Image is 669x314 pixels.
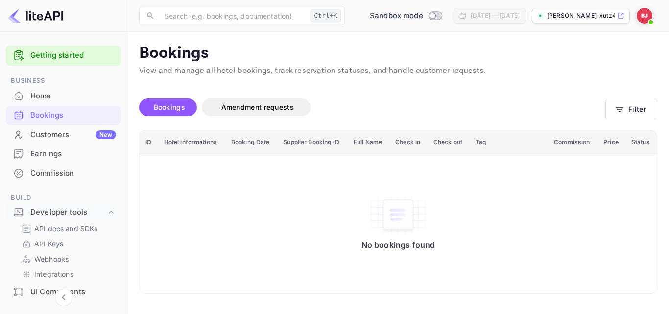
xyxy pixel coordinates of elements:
[30,148,116,160] div: Earnings
[30,91,116,102] div: Home
[30,287,116,298] div: UI Components
[34,254,69,264] p: Webhooks
[605,99,657,119] button: Filter
[22,254,113,264] a: Webhooks
[311,9,341,22] div: Ctrl+K
[6,204,121,221] div: Developer tools
[18,221,117,236] div: API docs and SDKs
[34,223,98,234] p: API docs and SDKs
[6,283,121,302] div: UI Components
[6,75,121,86] span: Business
[6,87,121,105] a: Home
[96,130,116,139] div: New
[225,130,277,154] th: Booking Date
[154,103,185,111] span: Bookings
[637,8,652,24] img: Bradford Jones
[625,130,657,154] th: Status
[6,125,121,145] div: CustomersNew
[22,269,113,279] a: Integrations
[6,283,121,301] a: UI Components
[22,223,113,234] a: API docs and SDKs
[369,194,428,235] img: No bookings found
[597,130,625,154] th: Price
[30,50,116,61] a: Getting started
[370,10,423,22] span: Sandbox mode
[366,10,446,22] div: Switch to Production mode
[140,130,158,154] th: ID
[30,110,116,121] div: Bookings
[55,289,72,306] button: Collapse navigation
[6,145,121,163] a: Earnings
[6,193,121,203] span: Build
[6,164,121,183] div: Commission
[18,267,117,281] div: Integrations
[428,130,470,154] th: Check out
[389,130,428,154] th: Check in
[30,168,116,179] div: Commission
[139,98,605,116] div: account-settings tabs
[22,239,113,249] a: API Keys
[6,106,121,124] a: Bookings
[30,129,116,141] div: Customers
[139,65,657,77] p: View and manage all hotel bookings, track reservation statuses, and handle customer requests.
[18,237,117,251] div: API Keys
[348,130,389,154] th: Full Name
[159,6,307,25] input: Search (e.g. bookings, documentation)
[18,252,117,266] div: Webhooks
[361,240,435,250] p: No bookings found
[34,239,63,249] p: API Keys
[8,8,63,24] img: LiteAPI logo
[6,46,121,66] div: Getting started
[6,87,121,106] div: Home
[34,269,73,279] p: Integrations
[158,130,225,154] th: Hotel informations
[221,103,294,111] span: Amendment requests
[30,207,106,218] div: Developer tools
[140,130,657,293] table: booking table
[547,11,615,20] p: [PERSON_NAME]-xutz4.n...
[6,145,121,164] div: Earnings
[277,130,348,154] th: Supplier Booking ID
[470,130,548,154] th: Tag
[548,130,597,154] th: Commission
[6,125,121,144] a: CustomersNew
[471,11,520,20] div: [DATE] — [DATE]
[6,106,121,125] div: Bookings
[6,164,121,182] a: Commission
[139,44,657,63] p: Bookings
